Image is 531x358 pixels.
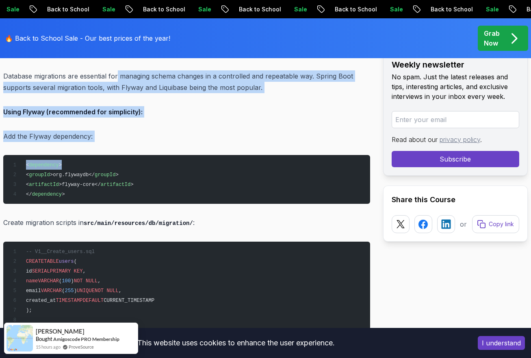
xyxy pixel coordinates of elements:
span: Bought [36,336,52,342]
span: groupId [95,172,115,178]
span: </ [26,192,32,197]
p: Add the Flyway dependency: [3,131,370,142]
span: dependency [29,162,59,168]
p: Create migration scripts in : [3,217,370,229]
p: Read about our . [392,135,519,144]
code: src/main/resources/db/migration/ [84,220,193,227]
span: TABLE [44,259,59,264]
p: Back to School [421,5,476,13]
p: Grab Now [484,28,500,48]
span: 255 [65,288,74,294]
span: DEFAULT [83,298,104,303]
p: Sale [476,5,502,13]
img: provesource social proof notification image [7,325,33,351]
p: Back to School [229,5,284,13]
p: Sale [93,5,119,13]
button: Copy link [472,215,519,233]
span: name [26,278,38,284]
span: VARCHAR [38,278,59,284]
a: Amigoscode PRO Membership [53,336,119,343]
span: < [26,182,29,188]
span: ( [74,259,77,264]
p: Sale [380,5,406,13]
input: Enter your email [392,111,519,128]
span: id [26,268,32,274]
span: ) [74,288,77,294]
p: Back to School [325,5,380,13]
span: created_at [26,298,56,303]
span: artifactId [101,182,131,188]
span: > [116,172,119,178]
p: No spam. Just the latest releases and tips, interesting articles, and exclusive interviews in you... [392,72,519,101]
span: > [130,182,133,188]
span: NOT NULL [95,288,119,294]
span: >org.flywaydb</ [50,172,95,178]
span: -- V1__Create_users.sql [26,249,95,255]
button: Accept cookies [478,336,525,350]
span: NOT NULL [74,278,98,284]
span: ( [59,278,62,284]
span: < [26,162,29,168]
span: TIMESTAMP [56,298,83,303]
span: ); [26,308,32,313]
span: CREATE [26,259,44,264]
span: ( [62,288,65,294]
button: Subscribe [392,151,519,167]
a: privacy policy [440,135,480,144]
span: , [119,288,121,294]
span: >flyway-core</ [59,182,101,188]
span: artifactId [29,182,59,188]
span: PRIMARY KEY [50,268,83,274]
p: Sale [189,5,215,13]
span: dependency [32,192,62,197]
span: , [83,268,86,274]
span: [PERSON_NAME] [36,328,85,335]
p: or [460,219,467,229]
span: < [26,172,29,178]
strong: Using Flyway (recommended for simplicity): [3,108,143,116]
a: ProveSource [69,343,94,350]
p: Back to School [133,5,189,13]
span: CURRENT_TIMESTAMP [104,298,154,303]
span: groupId [29,172,50,178]
span: VARCHAR [41,288,62,294]
h2: Weekly newsletter [392,59,519,70]
p: Back to School [37,5,93,13]
p: Database migrations are essential for managing schema changes in a controlled and repeatable way.... [3,70,370,93]
div: This website uses cookies to enhance the user experience. [6,334,466,352]
span: SERIAL [32,268,50,274]
span: > [62,192,65,197]
span: ) [71,278,74,284]
span: users [59,259,74,264]
span: email [26,288,41,294]
span: , [98,278,100,284]
p: Sale [284,5,310,13]
p: 🔥 Back to School Sale - Our best prices of the year! [5,33,170,43]
span: UNIQUE [77,288,95,294]
h2: Share this Course [392,194,519,205]
span: 15 hours ago [36,343,61,350]
span: > [59,162,62,168]
span: 100 [62,278,71,284]
p: Copy link [489,220,514,228]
